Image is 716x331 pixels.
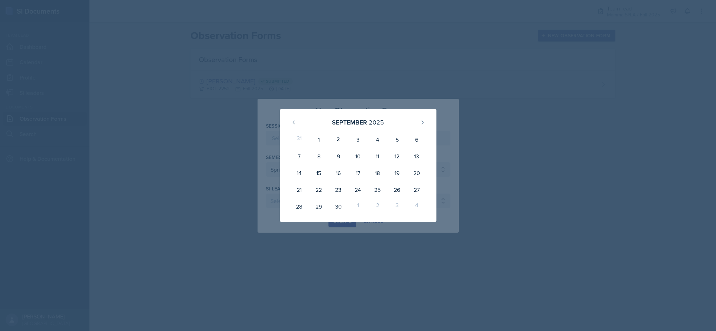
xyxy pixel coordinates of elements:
div: 8 [309,148,328,165]
div: 30 [328,198,348,215]
div: 29 [309,198,328,215]
div: 1 [348,198,368,215]
div: 3 [387,198,407,215]
div: 22 [309,181,328,198]
div: 15 [309,165,328,181]
div: 26 [387,181,407,198]
div: 24 [348,181,368,198]
div: 7 [290,148,309,165]
div: 9 [328,148,348,165]
div: 10 [348,148,368,165]
div: 13 [407,148,426,165]
div: 5 [387,131,407,148]
div: 25 [368,181,387,198]
div: 4 [407,198,426,215]
div: 21 [290,181,309,198]
div: 17 [348,165,368,181]
div: 12 [387,148,407,165]
div: September [332,118,367,127]
div: 20 [407,165,426,181]
div: 11 [368,148,387,165]
div: 2025 [369,118,384,127]
div: 31 [290,131,309,148]
div: 2 [368,198,387,215]
div: 28 [290,198,309,215]
div: 2 [328,131,348,148]
div: 3 [348,131,368,148]
div: 18 [368,165,387,181]
div: 27 [407,181,426,198]
div: 4 [368,131,387,148]
div: 14 [290,165,309,181]
div: 16 [328,165,348,181]
div: 23 [328,181,348,198]
div: 6 [407,131,426,148]
div: 19 [387,165,407,181]
div: 1 [309,131,328,148]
